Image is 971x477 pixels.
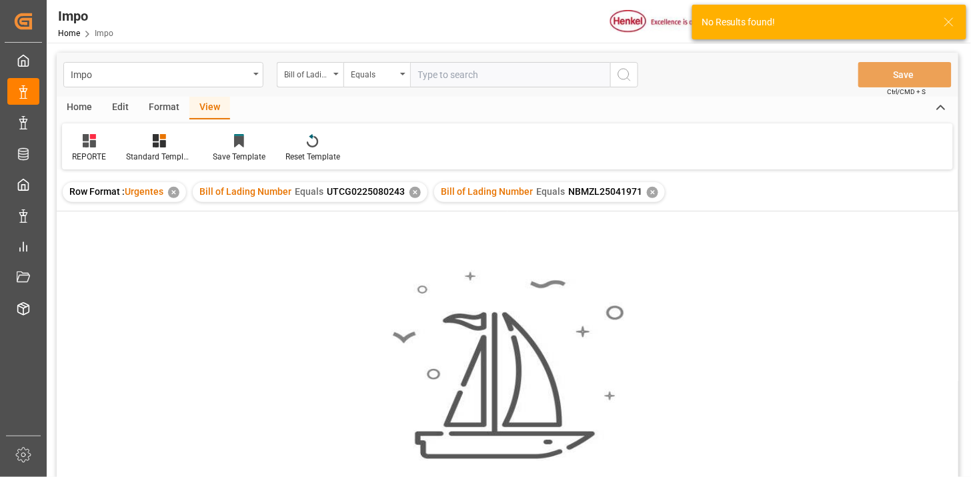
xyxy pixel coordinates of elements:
[409,187,421,198] div: ✕
[139,97,189,119] div: Format
[63,62,263,87] button: open menu
[284,65,329,81] div: Bill of Lading Number
[285,151,340,163] div: Reset Template
[343,62,410,87] button: open menu
[647,187,658,198] div: ✕
[410,62,610,87] input: Type to search
[351,65,396,81] div: Equals
[610,62,638,87] button: search button
[610,10,722,33] img: Henkel%20logo.jpg_1689854090.jpg
[57,97,102,119] div: Home
[295,186,323,197] span: Equals
[702,15,931,29] div: No Results found!
[125,186,163,197] span: Urgentes
[71,65,249,82] div: Impo
[126,151,193,163] div: Standard Templates
[72,151,106,163] div: REPORTE
[536,186,565,197] span: Equals
[189,97,230,119] div: View
[327,186,405,197] span: UTCG0225080243
[858,62,952,87] button: Save
[69,186,125,197] span: Row Format :
[568,186,642,197] span: NBMZL25041971
[58,29,80,38] a: Home
[441,186,533,197] span: Bill of Lading Number
[213,151,265,163] div: Save Template
[391,270,624,461] img: smooth_sailing.jpeg
[58,6,113,26] div: Impo
[168,187,179,198] div: ✕
[102,97,139,119] div: Edit
[277,62,343,87] button: open menu
[199,186,291,197] span: Bill of Lading Number
[888,87,926,97] span: Ctrl/CMD + S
